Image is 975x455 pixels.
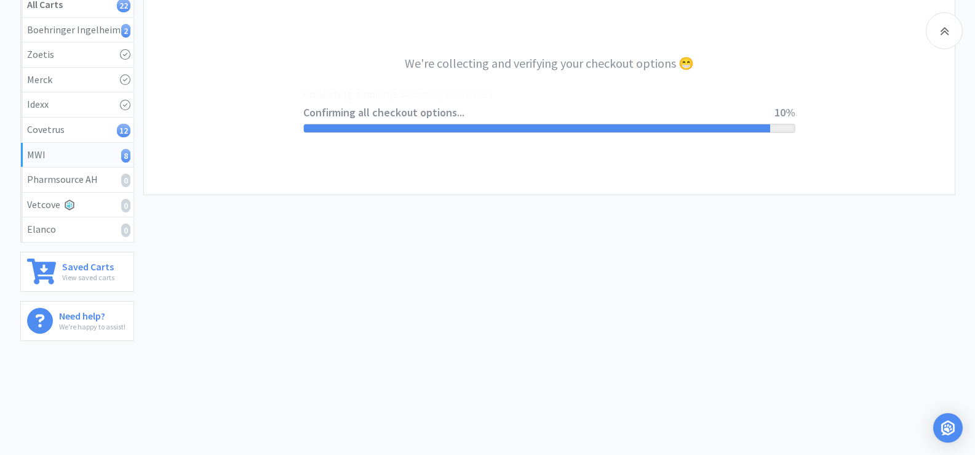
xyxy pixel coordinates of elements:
a: Pharmsource AH0 [21,167,133,193]
div: Vetcove [27,197,127,213]
a: Merck [21,68,133,93]
a: MWI8 [21,143,133,168]
h6: Need help? [59,308,125,321]
i: 0 [121,199,130,212]
div: Boehringer Ingelheim [27,22,127,38]
div: Pharmsource AH [27,172,127,188]
i: 0 [121,174,130,187]
h3: We're collecting and verifying your checkout options 😁 [303,54,795,73]
div: Idexx [27,97,127,113]
i: 2 [121,24,130,38]
a: Saved CartsView saved carts [20,252,134,292]
p: View saved carts [62,272,114,283]
a: Vetcove0 [21,193,133,218]
a: Elanco0 [21,217,133,242]
div: Zoetis [27,47,127,63]
i: 0 [121,223,130,237]
h6: Saved Carts [62,259,114,272]
a: Idexx [21,92,133,118]
a: Covetrus12 [21,118,133,143]
div: Open Intercom Messenger [933,413,963,443]
i: 8 [121,149,130,163]
div: Elanco [27,222,127,238]
i: 12 [117,124,130,137]
span: Collecting shipping options... [303,86,774,103]
a: Boehringer Ingelheim2 [21,18,133,43]
a: Zoetis [21,42,133,68]
span: Confirming all checkout options... [303,104,774,122]
div: Covetrus [27,122,127,138]
span: 10% [774,105,795,119]
div: MWI [27,147,127,163]
div: Merck [27,72,127,88]
p: We're happy to assist! [59,321,125,332]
